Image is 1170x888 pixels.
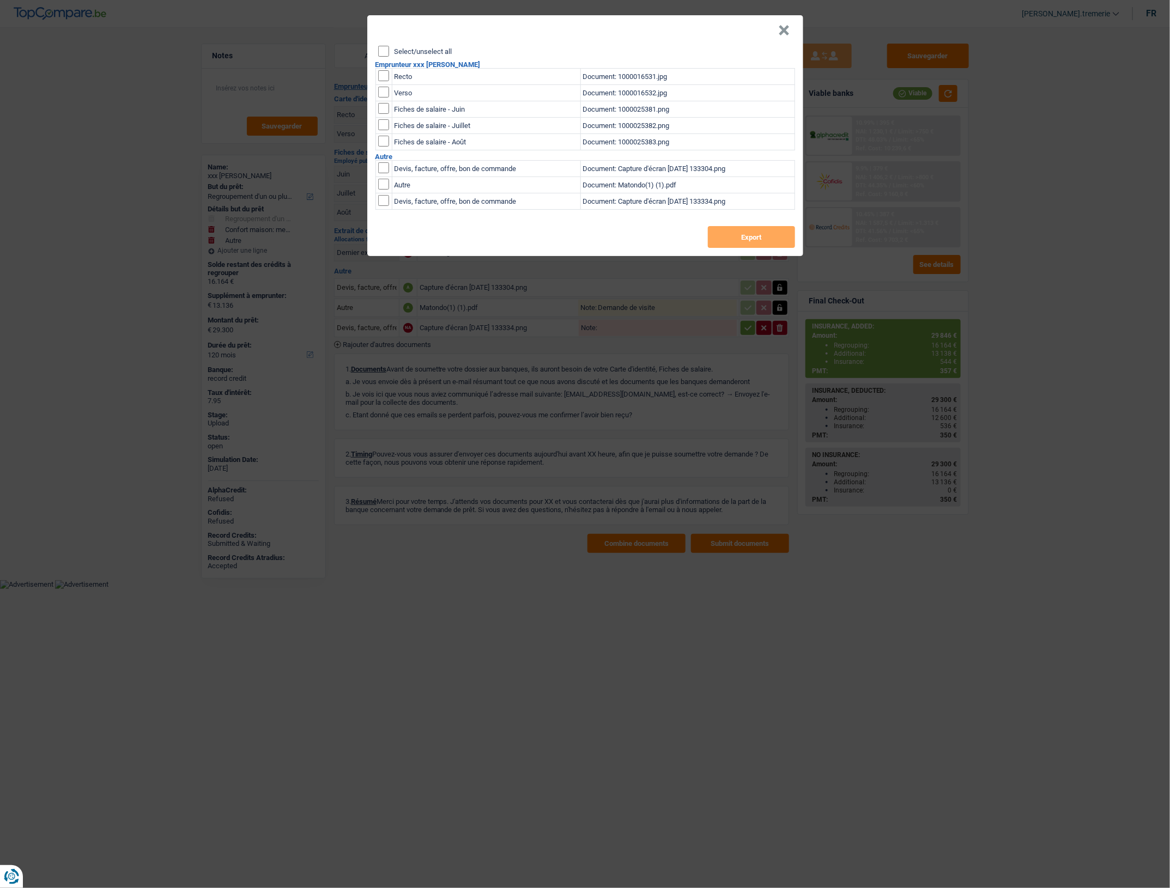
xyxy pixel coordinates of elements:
[580,161,795,177] td: Document: Capture d'écran [DATE] 133304.png
[392,161,580,177] td: Devis, facture, offre, bon de commande
[580,101,795,118] td: Document: 1000025381.png
[580,85,795,101] td: Document: 1000016532.jpg
[779,25,790,36] button: Close
[395,48,452,55] label: Select/unselect all
[580,193,795,210] td: Document: Capture d'écran [DATE] 133334.png
[375,153,795,160] h2: Autre
[392,134,580,150] td: Fiches de salaire - Août
[392,85,580,101] td: Verso
[392,69,580,85] td: Recto
[392,193,580,210] td: Devis, facture, offre, bon de commande
[392,101,580,118] td: Fiches de salaire - Juin
[392,118,580,134] td: Fiches de salaire - Juillet
[580,118,795,134] td: Document: 1000025382.png
[708,226,795,248] button: Export
[580,134,795,150] td: Document: 1000025383.png
[375,61,795,68] h2: Emprunteur xxx [PERSON_NAME]
[580,177,795,193] td: Document: Matondo(1) (1).pdf
[392,177,580,193] td: Autre
[580,69,795,85] td: Document: 1000016531.jpg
